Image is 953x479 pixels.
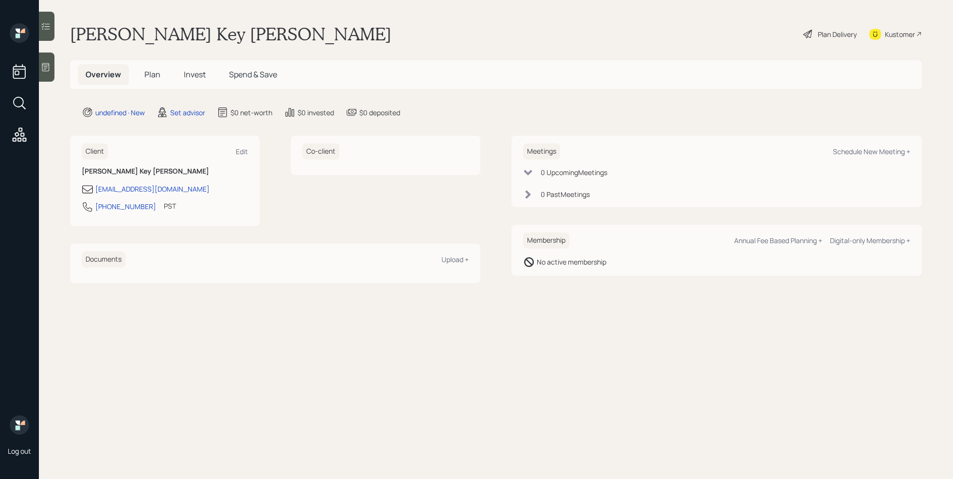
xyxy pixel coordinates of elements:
[833,147,910,156] div: Schedule New Meeting +
[70,23,391,45] h1: [PERSON_NAME] Key [PERSON_NAME]
[441,255,469,264] div: Upload +
[359,107,400,118] div: $0 deposited
[86,69,121,80] span: Overview
[144,69,160,80] span: Plan
[95,107,145,118] div: undefined · New
[818,29,857,39] div: Plan Delivery
[95,201,156,212] div: [PHONE_NUMBER]
[10,415,29,435] img: retirable_logo.png
[82,251,125,267] h6: Documents
[164,201,176,211] div: PST
[537,257,606,267] div: No active membership
[830,236,910,245] div: Digital-only Membership +
[523,232,569,248] h6: Membership
[541,189,590,199] div: 0 Past Meeting s
[229,69,277,80] span: Spend & Save
[298,107,334,118] div: $0 invested
[541,167,607,177] div: 0 Upcoming Meeting s
[885,29,915,39] div: Kustomer
[82,143,108,160] h6: Client
[170,107,205,118] div: Set advisor
[184,69,206,80] span: Invest
[523,143,560,160] h6: Meetings
[236,147,248,156] div: Edit
[82,167,248,176] h6: [PERSON_NAME] Key [PERSON_NAME]
[302,143,339,160] h6: Co-client
[8,446,31,456] div: Log out
[230,107,272,118] div: $0 net-worth
[734,236,822,245] div: Annual Fee Based Planning +
[95,184,210,194] div: [EMAIL_ADDRESS][DOMAIN_NAME]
